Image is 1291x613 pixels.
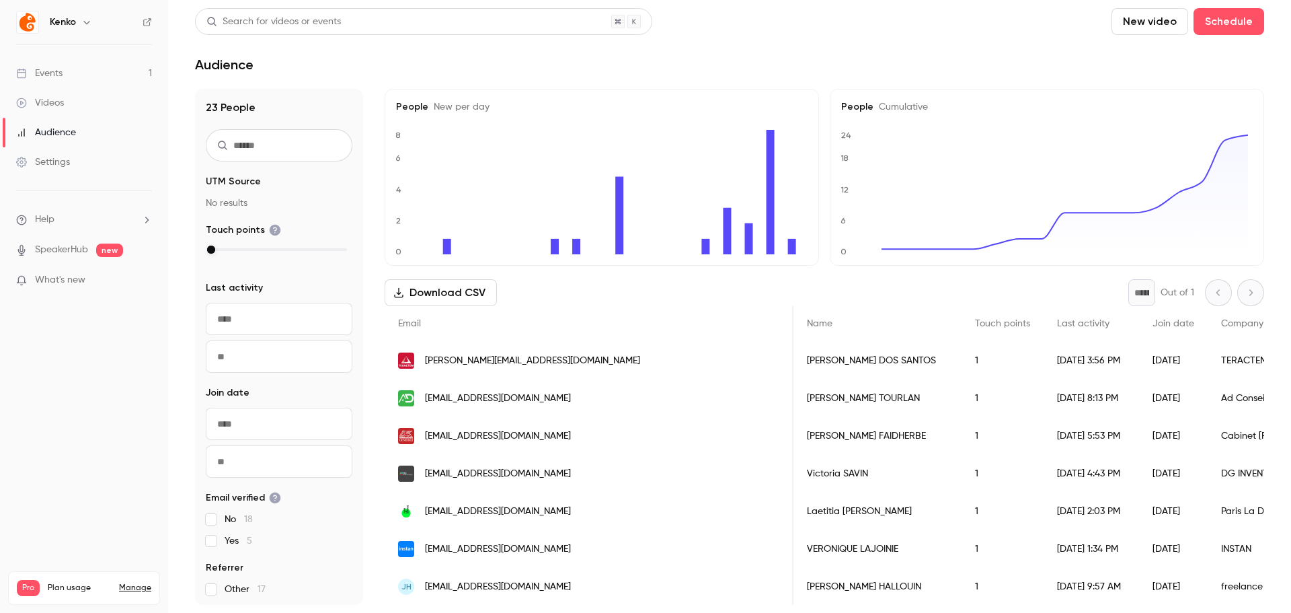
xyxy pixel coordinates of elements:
[793,493,962,530] div: Laetitia [PERSON_NAME]
[225,583,266,596] span: Other
[395,131,401,140] text: 8
[16,126,76,139] div: Audience
[962,417,1044,455] div: 1
[807,319,832,328] span: Name
[398,428,414,444] img: agence.generali.fr
[1152,319,1194,328] span: Join date
[401,581,412,593] span: JH
[793,342,962,380] div: [PERSON_NAME] DOS SANTOS
[425,467,571,481] span: [EMAIL_ADDRESS][DOMAIN_NAME]
[873,102,928,112] span: Cumulative
[425,542,571,556] span: [EMAIL_ADDRESS][DOMAIN_NAME]
[258,585,266,594] span: 17
[48,583,111,593] span: Plan usage
[225,513,253,526] span: No
[35,243,88,257] a: SpeakerHub
[1044,417,1139,455] div: [DATE] 5:53 PM
[962,380,1044,417] div: 1
[225,534,252,548] span: Yes
[398,466,414,482] img: dginventaires.fr
[793,380,962,417] div: [PERSON_NAME] TOURLAN
[425,505,571,519] span: [EMAIL_ADDRESS][DOMAIN_NAME]
[1044,568,1139,606] div: [DATE] 9:57 AM
[1194,8,1264,35] button: Schedule
[206,561,243,575] span: Referrer
[206,223,281,237] span: Touch points
[1221,319,1291,328] span: Company name
[1044,455,1139,493] div: [DATE] 4:43 PM
[16,96,64,110] div: Videos
[398,390,414,406] img: adconseils.com
[841,131,851,140] text: 24
[16,155,70,169] div: Settings
[793,455,962,493] div: Victoria SAVIN
[428,102,490,112] span: New per day
[1161,286,1194,299] p: Out of 1
[975,319,1030,328] span: Touch points
[962,530,1044,568] div: 1
[1139,380,1208,417] div: [DATE]
[425,354,640,368] span: [PERSON_NAME][EMAIL_ADDRESS][DOMAIN_NAME]
[395,153,401,163] text: 6
[206,491,281,505] span: Email verified
[1044,493,1139,530] div: [DATE] 2:03 PM
[962,342,1044,380] div: 1
[1139,568,1208,606] div: [DATE]
[206,386,249,400] span: Join date
[119,583,151,593] a: Manage
[1044,530,1139,568] div: [DATE] 1:34 PM
[206,15,341,29] div: Search for videos or events
[1044,380,1139,417] div: [DATE] 8:13 PM
[244,515,253,524] span: 18
[840,153,849,163] text: 18
[1139,417,1208,455] div: [DATE]
[840,185,849,194] text: 12
[206,175,261,188] span: UTM Source
[425,580,571,594] span: [EMAIL_ADDRESS][DOMAIN_NAME]
[395,247,401,256] text: 0
[1139,455,1208,493] div: [DATE]
[398,541,414,557] img: instan.fr
[1139,342,1208,380] div: [DATE]
[1057,319,1109,328] span: Last activity
[1139,493,1208,530] div: [DATE]
[396,216,401,225] text: 2
[398,353,414,369] img: teractem.fr
[17,11,38,33] img: Kenko
[206,281,263,295] span: Last activity
[962,568,1044,606] div: 1
[195,57,253,73] h1: Audience
[398,503,414,519] img: parisladefense.com
[793,568,962,606] div: [PERSON_NAME] HALLOUIN
[398,319,421,328] span: Email
[962,493,1044,530] div: 1
[16,213,152,227] li: help-dropdown-opener
[396,185,401,194] text: 4
[385,279,497,306] button: Download CSV
[96,244,123,257] span: new
[50,15,76,29] h6: Kenko
[425,429,571,443] span: [EMAIL_ADDRESS][DOMAIN_NAME]
[841,100,1253,114] h5: People
[425,392,571,406] span: [EMAIL_ADDRESS][DOMAIN_NAME]
[962,455,1044,493] div: 1
[396,100,808,114] h5: People
[1044,342,1139,380] div: [DATE] 3:56 PM
[35,273,85,287] span: What's new
[17,580,40,596] span: Pro
[207,246,215,254] div: max
[840,216,846,225] text: 6
[840,247,847,256] text: 0
[16,67,63,80] div: Events
[206,100,352,116] h1: 23 People
[793,417,962,455] div: [PERSON_NAME] FAIDHERBE
[247,536,252,546] span: 5
[793,530,962,568] div: VERONIQUE LAJOINIE
[1139,530,1208,568] div: [DATE]
[1111,8,1188,35] button: New video
[35,213,54,227] span: Help
[206,196,352,210] p: No results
